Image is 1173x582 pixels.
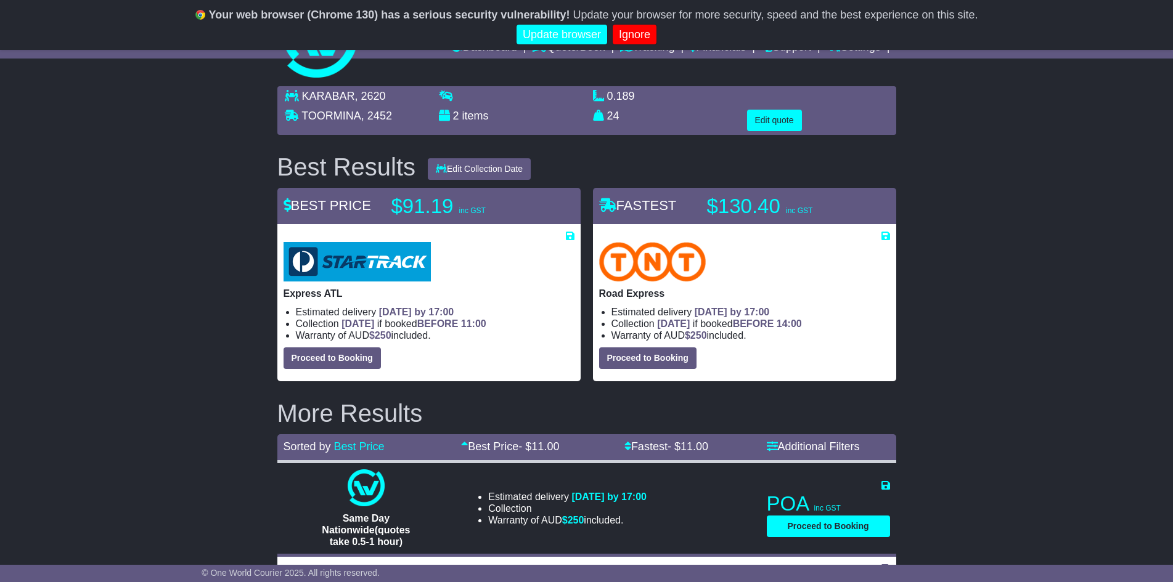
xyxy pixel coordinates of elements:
li: Estimated delivery [296,306,574,318]
span: BEST PRICE [284,198,371,213]
span: Sorted by [284,440,331,453]
span: [DATE] by 17:00 [695,307,770,317]
span: FASTEST [599,198,677,213]
li: Collection [296,318,574,329]
span: 250 [568,515,584,525]
span: $ [562,515,584,525]
button: Proceed to Booking [284,347,381,369]
span: inc GST [786,206,812,215]
li: Collection [488,503,647,514]
span: Update your browser for more security, speed and the best experience on this site. [573,9,978,21]
p: $91.19 [391,194,546,219]
p: Express ATL [284,288,574,299]
li: Collection [611,318,890,329]
span: if booked [341,318,486,329]
span: $ [685,330,707,341]
p: Road Express [599,288,890,299]
a: Additional Filters [767,440,860,453]
span: items [462,110,489,122]
li: Warranty of AUD included. [488,514,647,526]
span: 250 [690,330,707,341]
span: 11:00 [461,318,486,329]
span: TOORMINA [301,110,361,122]
span: - $ [668,440,708,453]
a: Update browser [517,25,607,45]
span: [DATE] by 17:00 [379,307,454,317]
span: if booked [657,318,801,329]
button: Edit quote [747,110,802,131]
span: BEFORE [733,318,774,329]
span: inc GST [459,206,486,215]
a: Best Price- $11.00 [461,440,559,453]
a: Fastest- $11.00 [624,440,708,453]
span: [DATE] [657,318,690,329]
li: Estimated delivery [611,306,890,318]
img: One World Courier: Same Day Nationwide(quotes take 0.5-1 hour) [348,469,385,506]
span: [DATE] by 17:00 [571,491,647,502]
span: , 2620 [355,90,386,102]
span: 11.00 [531,440,559,453]
p: POA [767,491,890,516]
span: KARABAR [302,90,355,102]
li: Warranty of AUD included. [296,329,574,341]
a: Ignore [613,25,656,45]
button: Proceed to Booking [599,347,697,369]
li: Estimated delivery [488,491,647,503]
span: 14:00 [777,318,802,329]
p: $130.40 [707,194,861,219]
span: 11.00 [681,440,708,453]
button: Edit Collection Date [428,158,531,180]
span: 250 [375,330,391,341]
li: Warranty of AUD included. [611,329,890,341]
span: [DATE] [341,318,374,329]
span: 2 [453,110,459,122]
span: © One World Courier 2025. All rights reserved. [202,568,380,578]
h2: More Results [277,400,896,427]
span: inc GST [814,504,841,512]
span: - $ [518,440,559,453]
span: Same Day Nationwide(quotes take 0.5-1 hour) [322,513,410,547]
button: Proceed to Booking [767,515,890,537]
span: BEFORE [417,318,459,329]
img: TNT Domestic: Road Express [599,242,706,281]
span: 0.189 [607,90,635,102]
span: , 2452 [361,110,392,122]
img: StarTrack: Express ATL [284,242,431,281]
span: $ [369,330,391,341]
a: Best Price [334,440,385,453]
b: Your web browser (Chrome 130) has a serious security vulnerability! [209,9,570,21]
span: 24 [607,110,619,122]
div: Best Results [271,153,422,180]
